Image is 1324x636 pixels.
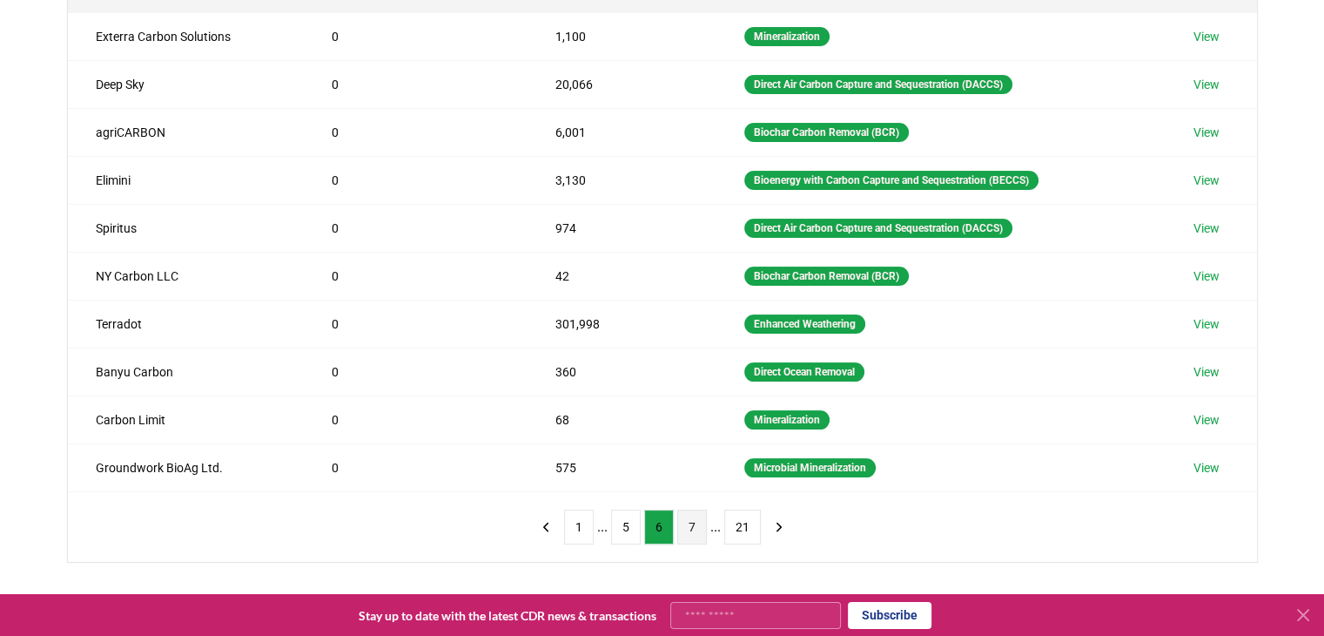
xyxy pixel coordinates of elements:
td: 0 [304,443,528,491]
li: ... [597,517,608,538]
td: 0 [304,300,528,348]
div: Mineralization [744,27,830,46]
button: next page [764,510,794,545]
div: Mineralization [744,410,830,430]
a: View [1193,267,1220,285]
td: Banyu Carbon [68,348,304,396]
td: 0 [304,396,528,443]
div: Biochar Carbon Removal (BCR) [744,123,909,142]
a: View [1193,459,1220,477]
div: Microbial Mineralization [744,458,876,477]
div: Direct Ocean Removal [744,362,864,382]
td: 0 [304,348,528,396]
div: Enhanced Weathering [744,315,865,334]
td: 0 [304,252,528,300]
td: 0 [304,204,528,252]
div: Direct Air Carbon Capture and Sequestration (DACCS) [744,75,1012,94]
a: View [1193,411,1220,429]
button: 1 [564,510,594,545]
td: 1,100 [527,12,716,60]
td: Elimini [68,156,304,204]
a: View [1193,220,1220,237]
a: View [1193,28,1220,45]
td: 360 [527,348,716,396]
a: View [1193,363,1220,381]
td: 68 [527,396,716,443]
td: 0 [304,12,528,60]
td: Terradot [68,300,304,348]
td: 6,001 [527,108,716,156]
td: Exterra Carbon Solutions [68,12,304,60]
a: View [1193,315,1220,333]
button: 7 [677,510,707,545]
a: View [1193,172,1220,189]
li: ... [710,517,721,538]
td: Deep Sky [68,60,304,108]
td: 974 [527,204,716,252]
td: Carbon Limit [68,396,304,443]
button: 6 [644,510,674,545]
td: 0 [304,108,528,156]
td: 42 [527,252,716,300]
a: View [1193,76,1220,93]
td: 20,066 [527,60,716,108]
div: Biochar Carbon Removal (BCR) [744,267,909,286]
a: View [1193,124,1220,141]
td: NY Carbon LLC [68,252,304,300]
td: 575 [527,443,716,491]
td: Spiritus [68,204,304,252]
td: 3,130 [527,156,716,204]
td: 0 [304,60,528,108]
td: Groundwork BioAg Ltd. [68,443,304,491]
td: agriCARBON [68,108,304,156]
div: Direct Air Carbon Capture and Sequestration (DACCS) [744,219,1012,238]
button: previous page [531,510,561,545]
td: 0 [304,156,528,204]
button: 5 [611,510,641,545]
div: Bioenergy with Carbon Capture and Sequestration (BECCS) [744,171,1038,190]
td: 301,998 [527,300,716,348]
button: 21 [724,510,761,545]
